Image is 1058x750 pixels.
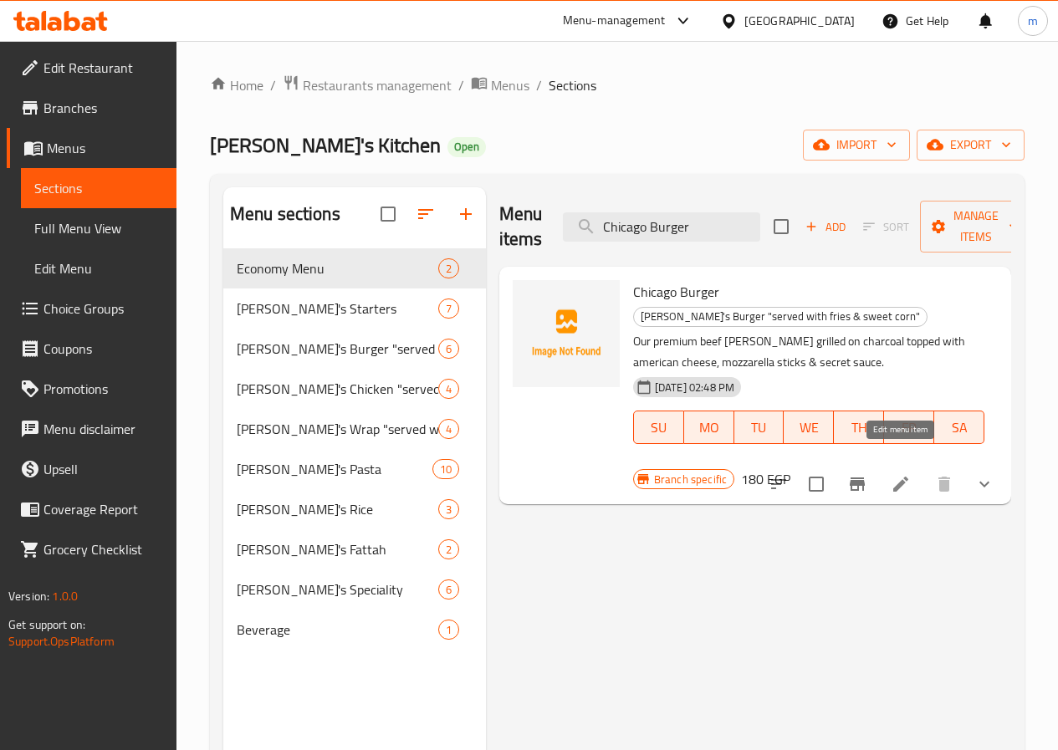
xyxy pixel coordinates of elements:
[34,178,163,198] span: Sections
[237,459,432,479] span: [PERSON_NAME]'s Pasta
[816,135,897,156] span: import
[447,140,486,154] span: Open
[744,12,855,30] div: [GEOGRAPHIC_DATA]
[8,630,115,652] a: Support.OpsPlatform
[884,411,934,444] button: FR
[438,339,459,359] div: items
[237,258,438,278] div: Economy Menu
[223,529,486,569] div: [PERSON_NAME]'s Fattah2
[499,202,543,252] h2: Menu items
[21,168,176,208] a: Sections
[210,75,263,95] a: Home
[43,459,163,479] span: Upsell
[8,614,85,635] span: Get support on:
[691,416,728,440] span: MO
[283,74,452,96] a: Restaurants management
[237,499,438,519] div: Rino's Rice
[803,217,848,237] span: Add
[237,620,438,640] span: Beverage
[447,137,486,157] div: Open
[837,464,877,504] button: Branch-specific-item
[223,248,486,288] div: Economy Menu2
[439,502,458,518] span: 3
[237,459,432,479] div: Rino's Pasta
[930,135,1011,156] span: export
[852,214,920,240] span: Select section first
[439,421,458,437] span: 4
[210,74,1025,96] nav: breadcrumb
[7,288,176,329] a: Choice Groups
[924,464,964,504] button: delete
[7,48,176,88] a: Edit Restaurant
[230,202,340,227] h2: Menu sections
[471,74,529,96] a: Menus
[43,379,163,399] span: Promotions
[7,489,176,529] a: Coverage Report
[633,411,684,444] button: SU
[438,379,459,399] div: items
[237,298,438,319] span: [PERSON_NAME]'s Starters
[439,542,458,558] span: 2
[7,128,176,168] a: Menus
[223,489,486,529] div: [PERSON_NAME]'s Rice3
[684,411,734,444] button: MO
[439,301,458,317] span: 7
[438,258,459,278] div: items
[741,467,790,491] h6: 180 EGP
[223,610,486,650] div: Beverage1
[549,75,596,95] span: Sections
[799,214,852,240] span: Add item
[439,381,458,397] span: 4
[270,75,276,95] li: /
[491,75,529,95] span: Menus
[43,339,163,359] span: Coupons
[237,339,438,359] span: [PERSON_NAME]'s Burger "served with fries & sweet corn"
[7,409,176,449] a: Menu disclaimer
[784,411,834,444] button: WE
[237,539,438,559] div: Rino's Fattah
[237,298,438,319] div: Rino's Starters
[223,329,486,369] div: [PERSON_NAME]'s Burger "served with fries & sweet corn"6
[237,339,438,359] div: Rino's Burger "served with fries & sweet corn"
[43,499,163,519] span: Coverage Report
[563,11,666,31] div: Menu-management
[237,419,438,439] div: Rino's Wrap "served with fries"
[223,449,486,489] div: [PERSON_NAME]'s Pasta10
[237,419,438,439] span: [PERSON_NAME]'s Wrap "served with fries"
[841,416,877,440] span: TH
[7,449,176,489] a: Upsell
[7,369,176,409] a: Promotions
[21,248,176,288] a: Edit Menu
[52,585,78,607] span: 1.0.0
[641,416,677,440] span: SU
[223,369,486,409] div: [PERSON_NAME]'s Chicken "served with fries & sweet corn"4
[934,411,984,444] button: SA
[7,529,176,569] a: Grocery Checklist
[964,464,1004,504] button: show more
[438,419,459,439] div: items
[647,472,733,487] span: Branch specific
[432,459,459,479] div: items
[43,298,163,319] span: Choice Groups
[438,539,459,559] div: items
[237,379,438,399] div: Rino's Chicken "served with fries & sweet corn"
[513,280,620,387] img: Chicago Burger
[648,380,741,395] span: [DATE] 02:48 PM
[439,261,458,277] span: 2
[223,409,486,449] div: [PERSON_NAME]'s Wrap "served with fries"4
[438,579,459,599] div: items
[764,209,799,244] span: Select section
[406,194,446,234] span: Sort sections
[759,464,799,504] button: sort-choices
[438,499,459,519] div: items
[458,75,464,95] li: /
[223,242,486,656] nav: Menu sections
[438,298,459,319] div: items
[933,206,1019,247] span: Manage items
[223,288,486,329] div: [PERSON_NAME]'s Starters7
[223,569,486,610] div: [PERSON_NAME]'s Speciality6
[237,379,438,399] span: [PERSON_NAME]'s Chicken "served with fries & sweet corn"
[439,341,458,357] span: 6
[834,411,884,444] button: TH
[803,130,910,161] button: import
